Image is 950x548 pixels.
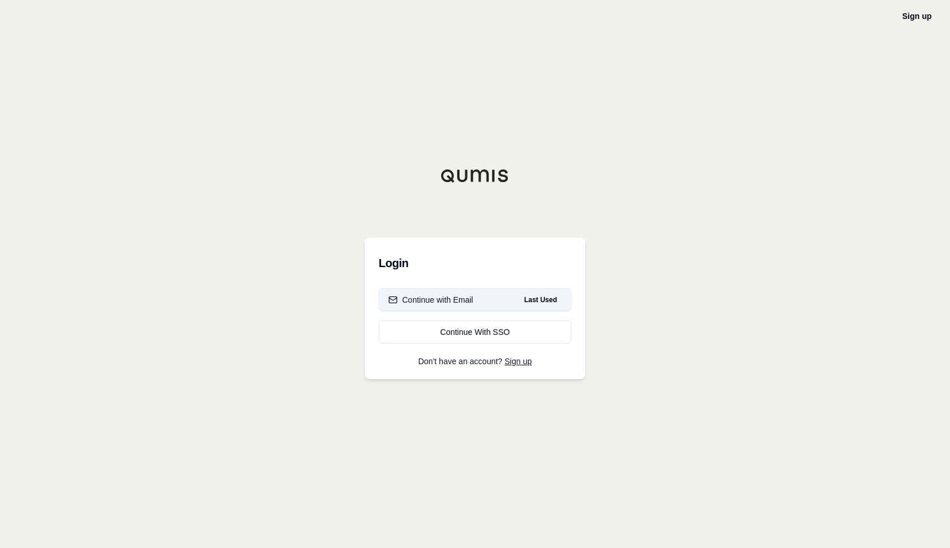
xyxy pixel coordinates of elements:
[388,294,473,306] div: Continue with Email
[379,252,571,275] h3: Login
[520,293,562,307] span: Last Used
[441,169,509,183] img: Qumis
[379,321,571,344] a: Continue With SSO
[379,288,571,311] button: Continue with EmailLast Used
[388,326,562,338] div: Continue With SSO
[379,357,571,365] p: Don't have an account?
[902,11,932,21] a: Sign up
[505,357,532,366] a: Sign up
